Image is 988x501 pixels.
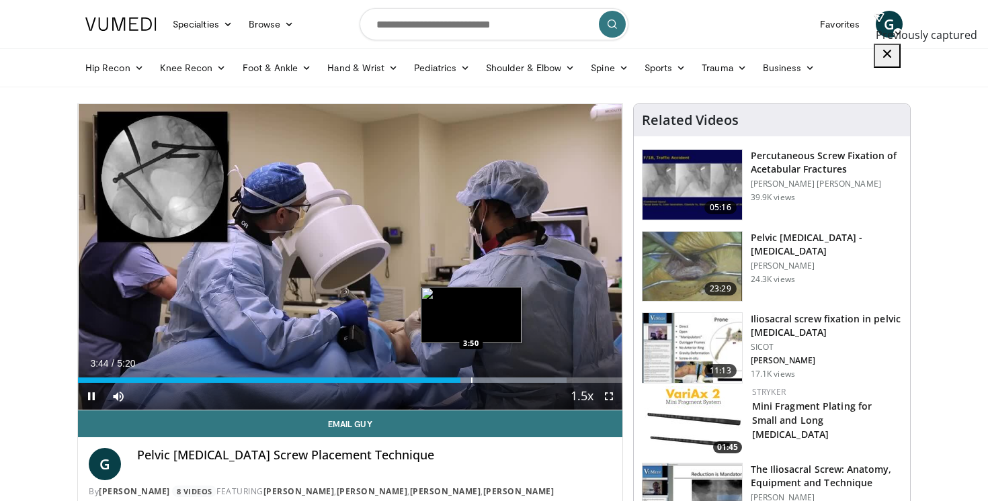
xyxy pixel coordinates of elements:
span: 23:29 [704,282,737,295]
p: 17.1K views [751,369,795,379]
p: 39.9K views [751,192,795,203]
span: 5:20 [117,358,135,369]
a: Email Guy [78,410,622,437]
a: Stryker [752,386,786,398]
a: 8 Videos [172,486,216,497]
a: [PERSON_NAME] [337,486,408,497]
button: Fullscreen [595,383,622,410]
h3: The Iliosacral Screw: Anatomy, Equipment and Technique [751,463,902,490]
p: [PERSON_NAME] [PERSON_NAME] [751,179,902,189]
a: 23:29 Pelvic [MEDICAL_DATA] - [MEDICAL_DATA] [PERSON_NAME] 24.3K views [642,231,902,302]
button: Pause [78,383,105,410]
span: / [112,358,114,369]
a: [PERSON_NAME] [99,486,170,497]
img: dC9YmUV2gYCgMiZn4xMDoxOjBrO-I4W8_3.150x105_q85_crop-smart_upscale.jpg [643,232,742,302]
button: Mute [105,383,132,410]
span: 11:13 [704,364,737,377]
a: Knee Recon [152,54,235,81]
input: Search topics, interventions [360,8,628,40]
a: Business [755,54,823,81]
a: G [876,11,903,38]
a: Mini Fragment Plating for Small and Long [MEDICAL_DATA] [752,400,872,441]
img: image.jpeg [421,287,522,343]
a: Specialties [165,11,241,38]
a: 01:45 [645,386,745,457]
button: Playback Rate [569,383,595,410]
a: Trauma [694,54,755,81]
p: [PERSON_NAME] [751,355,902,366]
a: Hip Recon [77,54,152,81]
a: Pediatrics [406,54,478,81]
p: SICOT [751,342,902,353]
span: 01:45 [713,441,742,453]
h3: Pelvic [MEDICAL_DATA] - [MEDICAL_DATA] [751,231,902,258]
a: 11:13 Iliosacral screw fixation in pelvic [MEDICAL_DATA] SICOT [PERSON_NAME] 17.1K views [642,312,902,383]
video-js: Video Player [78,104,622,410]
h4: Related Videos [642,112,739,128]
span: 05:16 [704,201,737,214]
h3: Percutaneous Screw Fixation of Acetabular Fractures [751,149,902,176]
a: Sports [636,54,694,81]
img: 134112_0000_1.png.150x105_q85_crop-smart_upscale.jpg [643,150,742,220]
div: By FEATURING , , , [89,486,612,498]
p: 24.3K views [751,274,795,285]
img: VuMedi Logo [85,17,157,31]
h4: Pelvic [MEDICAL_DATA] Screw Placement Technique [137,448,612,463]
p: [PERSON_NAME] [751,261,902,271]
a: [PERSON_NAME] [263,486,335,497]
a: Foot & Ankle [235,54,320,81]
a: Shoulder & Elbow [478,54,583,81]
a: Spine [583,54,636,81]
a: Favorites [812,11,868,38]
a: [PERSON_NAME] [483,486,554,497]
h3: Iliosacral screw fixation in pelvic [MEDICAL_DATA] [751,312,902,339]
a: Browse [241,11,302,38]
a: 05:16 Percutaneous Screw Fixation of Acetabular Fractures [PERSON_NAME] [PERSON_NAME] 39.9K views [642,149,902,220]
img: d5ySKFN8UhyXrjO34yMDoxOjByOwWswz_1.150x105_q85_crop-smart_upscale.jpg [643,313,742,383]
a: G [89,448,121,480]
img: b37175e7-6a0c-4ed3-b9ce-2cebafe6c791.150x105_q85_crop-smart_upscale.jpg [645,386,745,457]
div: Progress Bar [78,377,622,383]
a: [PERSON_NAME] [410,486,481,497]
a: Hand & Wrist [319,54,406,81]
span: 3:44 [90,358,108,369]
